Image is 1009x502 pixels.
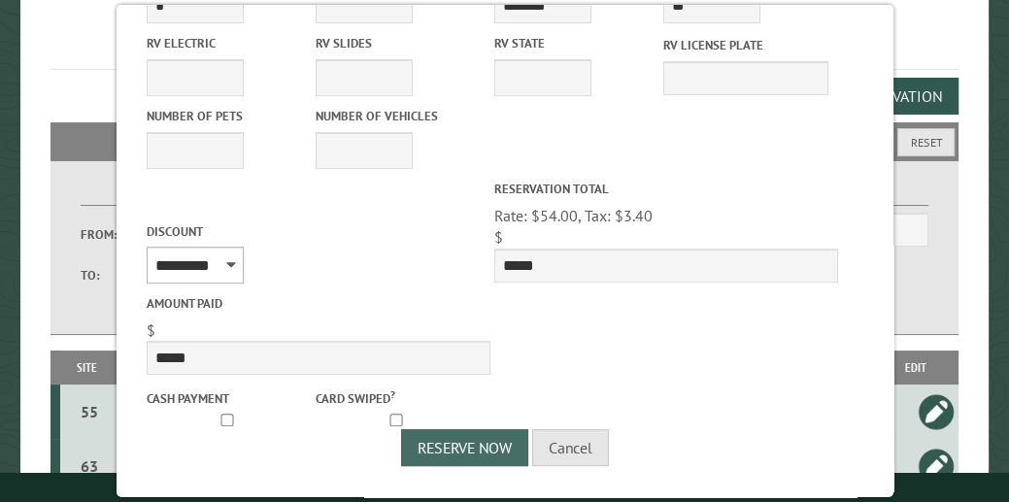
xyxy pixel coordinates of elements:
[316,107,481,125] label: Number of Vehicles
[494,206,653,225] span: Rate: $54.00, Tax: $3.40
[147,320,155,340] span: $
[50,17,959,70] h1: Reservations
[68,456,111,476] div: 63
[494,227,503,247] span: $
[60,351,115,385] th: Site
[81,225,132,244] label: From:
[494,34,659,52] label: RV State
[147,34,312,52] label: RV Electric
[147,107,312,125] label: Number of Pets
[147,389,312,408] label: Cash payment
[532,429,609,466] button: Cancel
[68,402,111,421] div: 55
[390,387,395,401] a: ?
[81,266,132,284] label: To:
[147,222,490,241] label: Discount
[663,36,828,54] label: RV License Plate
[147,294,490,313] label: Amount paid
[873,351,959,385] th: Edit
[50,122,959,159] h2: Filters
[81,184,287,206] label: Dates
[897,128,955,156] button: Reset
[115,351,316,385] th: Dates
[316,34,481,52] label: RV Slides
[401,429,528,466] button: Reserve Now
[316,386,481,408] label: Card swiped
[494,180,838,198] label: Reservation Total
